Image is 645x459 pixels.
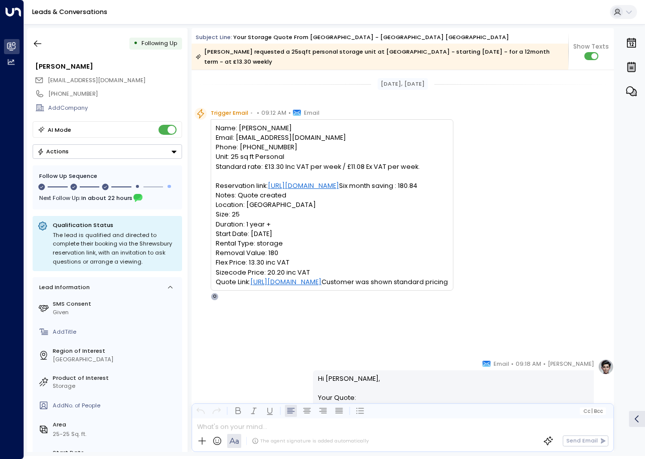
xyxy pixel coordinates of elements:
div: Next Follow Up: [39,192,176,203]
span: [PERSON_NAME] [548,359,594,369]
div: AddNo. of People [53,401,179,410]
div: [PERSON_NAME] [35,62,182,71]
div: [GEOGRAPHIC_DATA] [53,355,179,364]
img: profile-logo.png [598,359,614,375]
div: Storage [53,382,179,390]
span: Subject Line: [196,33,232,41]
span: Show Texts [573,42,609,51]
span: Trigger Email [211,108,248,118]
span: • [288,108,291,118]
button: Cc|Bcc [580,407,606,415]
span: • [257,108,259,118]
div: Lead Information [36,283,90,292]
label: SMS Consent [53,300,179,308]
a: [URL][DOMAIN_NAME] [268,181,339,190]
span: In about 22 hours [81,192,132,203]
div: AddTitle [53,328,179,336]
button: Undo [195,405,207,417]
div: 25-25 Sq. ft. [53,430,86,438]
a: [URL][DOMAIN_NAME] [250,277,321,287]
div: Given [53,308,179,317]
pre: Name: [PERSON_NAME] Email: [EMAIL_ADDRESS][DOMAIN_NAME] Phone: [PHONE_NUMBER] Unit: 25 sq ft Pers... [216,123,448,287]
div: AI Mode [48,125,71,135]
span: Email [494,359,509,369]
span: 09:12 AM [261,108,286,118]
div: [PERSON_NAME] requested a 25sqft personal storage unit at [GEOGRAPHIC_DATA] - starting [DATE] - f... [196,47,563,67]
div: AddCompany [48,104,182,112]
span: Following Up [141,39,177,47]
div: Button group with a nested menu [33,144,182,159]
div: [PHONE_NUMBER] [48,90,182,98]
span: • [543,359,546,369]
div: [DATE], [DATE] [378,78,428,90]
label: Area [53,420,179,429]
div: Actions [37,148,69,155]
div: O [211,293,219,301]
div: Your storage quote from [GEOGRAPHIC_DATA] - [GEOGRAPHIC_DATA] [GEOGRAPHIC_DATA] [233,33,509,42]
span: charlielloyd2024@gmail.com [48,76,145,85]
button: Redo [211,405,223,417]
span: | [591,408,593,414]
a: Leads & Conversations [32,8,107,16]
div: Follow Up Sequence [39,172,176,180]
span: [EMAIL_ADDRESS][DOMAIN_NAME] [48,76,145,84]
div: The agent signature is added automatically [252,437,369,444]
button: Actions [33,144,182,159]
label: Product of Interest [53,374,179,382]
span: Email [304,108,319,118]
span: • [250,108,253,118]
span: 09:18 AM [516,359,541,369]
span: • [511,359,514,369]
p: Qualification Status [53,221,177,229]
label: Region of Interest [53,347,179,355]
span: Cc Bcc [583,408,603,414]
div: • [133,36,138,51]
div: The lead is qualified and directed to complete their booking via the Shrewsbury reservation link,... [53,231,177,266]
label: Start Date [53,448,179,457]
